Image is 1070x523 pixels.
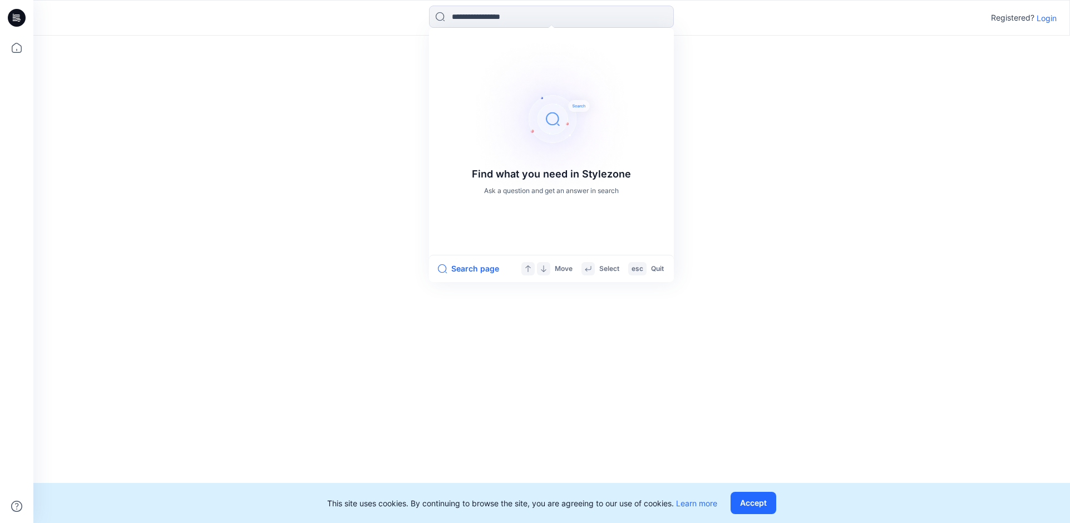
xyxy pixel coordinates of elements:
a: Learn more [676,499,717,508]
p: Select [599,263,619,275]
p: This site uses cookies. By continuing to browse the site, you are agreeing to our use of cookies. [327,497,717,509]
img: Find what you need [462,30,640,208]
p: Move [555,263,573,275]
p: Login [1037,12,1057,24]
button: Search page [438,262,499,275]
p: esc [632,263,643,275]
p: Quit [651,263,664,275]
button: Accept [731,492,776,514]
p: Registered? [991,11,1034,24]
